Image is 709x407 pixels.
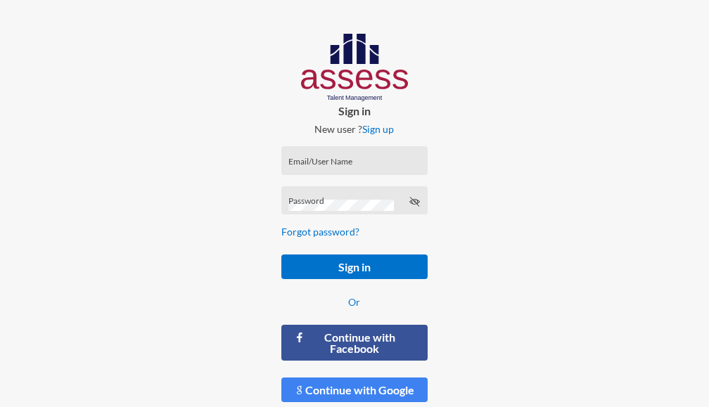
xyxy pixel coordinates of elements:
p: Sign in [270,104,439,117]
button: Sign in [281,254,428,279]
a: Sign up [362,123,394,135]
p: New user ? [270,123,439,135]
a: Forgot password? [281,226,359,238]
button: Continue with Facebook [281,325,428,361]
img: AssessLogoo.svg [301,34,409,101]
button: Continue with Google [281,377,428,402]
p: Or [281,296,428,308]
